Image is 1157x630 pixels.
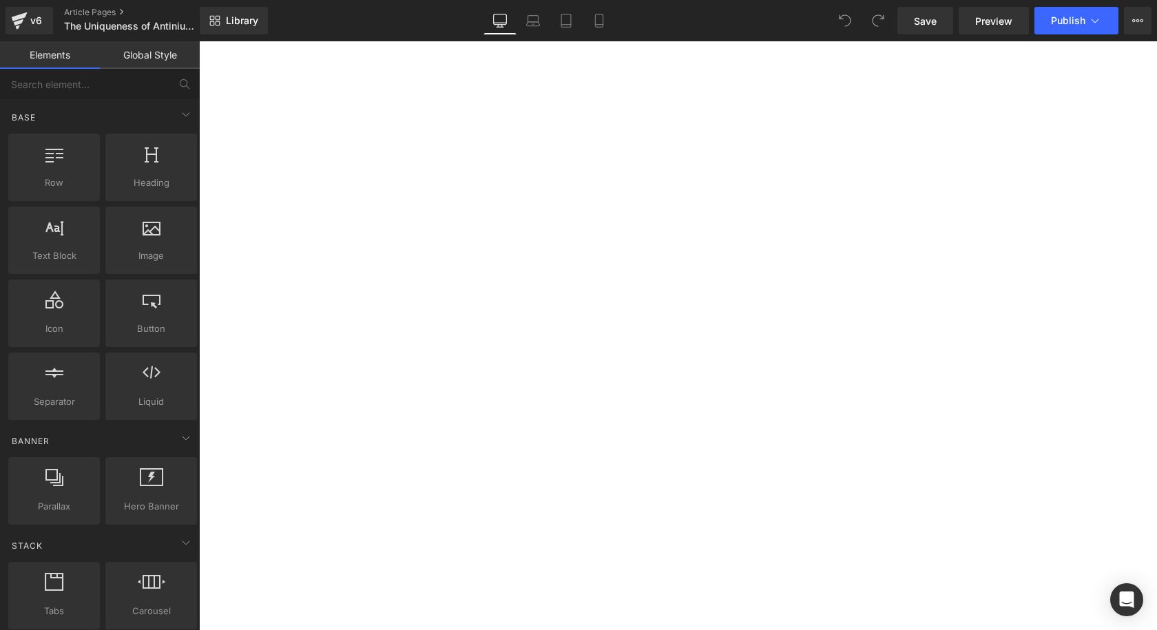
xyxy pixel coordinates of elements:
[831,7,859,34] button: Undo
[10,111,37,124] span: Base
[110,604,193,618] span: Carousel
[1051,15,1085,26] span: Publish
[1110,583,1143,616] div: Open Intercom Messenger
[12,249,96,263] span: Text Block
[64,7,222,18] a: Article Pages
[517,7,550,34] a: Laptop
[864,7,892,34] button: Redo
[12,395,96,409] span: Separator
[110,176,193,190] span: Heading
[226,14,258,27] span: Library
[28,12,45,30] div: v6
[110,249,193,263] span: Image
[583,7,616,34] a: Mobile
[550,7,583,34] a: Tablet
[914,14,937,28] span: Save
[6,7,53,34] a: v6
[1034,7,1118,34] button: Publish
[110,499,193,514] span: Hero Banner
[110,322,193,336] span: Button
[12,604,96,618] span: Tabs
[12,499,96,514] span: Parallax
[100,41,200,69] a: Global Style
[64,21,196,32] span: The Uniqueness of Antinium | Journal Article
[483,7,517,34] a: Desktop
[10,434,51,448] span: Banner
[12,176,96,190] span: Row
[12,322,96,336] span: Icon
[975,14,1012,28] span: Preview
[959,7,1029,34] a: Preview
[1124,7,1151,34] button: More
[200,7,268,34] a: New Library
[110,395,193,409] span: Liquid
[10,539,44,552] span: Stack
